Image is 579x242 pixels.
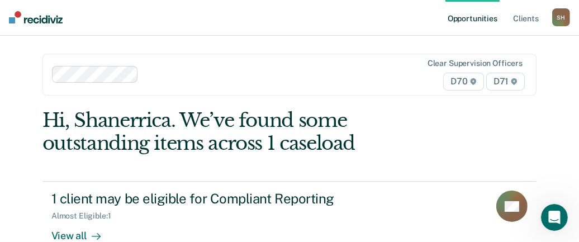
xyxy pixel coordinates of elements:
[51,191,444,207] div: 1 client may be eligible for Compliant Reporting
[552,8,570,26] div: S H
[552,8,570,26] button: SH
[443,73,483,91] span: D70
[42,109,438,155] div: Hi, Shanerrica. We’ve found some outstanding items across 1 caseload
[486,73,525,91] span: D71
[541,204,568,231] iframe: Intercom live chat
[51,211,120,221] div: Almost Eligible : 1
[9,12,63,24] img: Recidiviz
[428,59,523,68] div: Clear supervision officers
